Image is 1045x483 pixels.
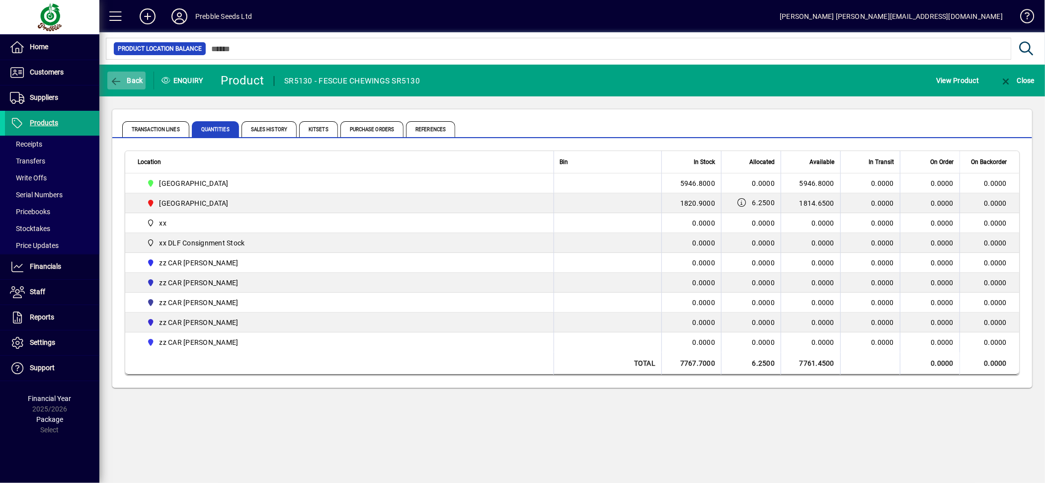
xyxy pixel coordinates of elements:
td: 6.2500 [721,352,781,375]
div: SR5130 - FESCUE CHEWINGS SR5130 [284,73,420,89]
span: 0.0000 [752,179,775,187]
span: Serial Numbers [10,191,63,199]
a: Transfers [5,153,99,169]
td: 0.0000 [960,313,1019,332]
span: 0.0000 [931,337,954,347]
td: 7767.7000 [661,352,721,375]
a: Customers [5,60,99,85]
span: 0.0000 [872,319,894,326]
td: 0.0000 [661,293,721,313]
td: 0.0000 [960,293,1019,313]
span: Sales History [241,121,297,137]
span: Back [110,77,143,84]
span: 0.0000 [931,298,954,308]
div: Prebble Seeds Ltd [195,8,252,24]
span: zz CAR [PERSON_NAME] [160,318,239,327]
td: Total [554,352,661,375]
td: 0.0000 [661,332,721,352]
span: Suppliers [30,93,58,101]
span: Package [36,415,63,423]
td: 0.0000 [661,253,721,273]
span: 0.0000 [872,259,894,267]
a: Reports [5,305,99,330]
span: [GEOGRAPHIC_DATA] [160,198,229,208]
span: zz CAR [PERSON_NAME] [160,298,239,308]
a: Settings [5,330,99,355]
span: In Stock [694,157,715,167]
span: 0.0000 [872,299,894,307]
span: 6.2500 [752,198,775,208]
span: 0.0000 [931,278,954,288]
td: 0.0000 [960,233,1019,253]
span: Kitsets [299,121,338,137]
a: Write Offs [5,169,99,186]
td: 0.0000 [781,213,840,233]
span: Available [809,157,834,167]
span: zz CAR [PERSON_NAME] [160,337,239,347]
td: 0.0000 [661,233,721,253]
button: Back [107,72,146,89]
span: Financials [30,262,61,270]
span: 0.0000 [872,338,894,346]
button: Profile [163,7,195,25]
span: Write Offs [10,174,47,182]
span: Quantities [192,121,239,137]
span: xx DLF Consignment Stock [143,237,543,249]
td: 5946.8000 [661,173,721,193]
app-page-header-button: Back [99,72,154,89]
td: 0.0000 [960,352,1019,375]
td: 0.0000 [960,213,1019,233]
div: Product [221,73,264,88]
td: 0.0000 [781,293,840,313]
button: Close [997,72,1037,89]
span: 0.0000 [752,319,775,326]
span: Products [30,119,58,127]
span: xx [143,217,543,229]
td: 0.0000 [661,313,721,332]
span: Receipts [10,140,42,148]
span: PALMERSTON NORTH [143,197,543,209]
span: Stocktakes [10,225,50,233]
a: Pricebooks [5,203,99,220]
span: xx DLF Consignment Stock [160,238,245,248]
td: 1814.6500 [781,193,840,213]
span: Customers [30,68,64,76]
span: zz CAR [PERSON_NAME] [160,258,239,268]
span: zz CAR MATT [143,317,543,328]
span: On Order [930,157,954,167]
td: 0.0000 [960,253,1019,273]
span: 0.0000 [931,178,954,188]
td: 0.0000 [781,233,840,253]
span: Purchase Orders [340,121,404,137]
span: 0.0000 [752,259,775,267]
td: 0.0000 [960,193,1019,213]
span: Support [30,364,55,372]
span: Reports [30,313,54,321]
td: 0.0000 [900,352,960,375]
span: xx [160,218,167,228]
span: zz CAR CRAIG B [143,277,543,289]
span: Transaction Lines [122,121,189,137]
span: Pricebooks [10,208,50,216]
span: Bin [560,157,568,167]
span: 0.0000 [931,238,954,248]
span: References [406,121,455,137]
span: In Transit [869,157,894,167]
span: 0.0000 [752,239,775,247]
td: 0.0000 [960,173,1019,193]
div: Enquiry [154,73,214,88]
td: 0.0000 [781,332,840,352]
span: Close [1000,77,1035,84]
span: 0.0000 [752,338,775,346]
a: Price Updates [5,237,99,254]
span: Price Updates [10,241,59,249]
span: 0.0000 [931,198,954,208]
a: Receipts [5,136,99,153]
span: 0.0000 [872,219,894,227]
span: Location [138,157,161,167]
a: Serial Numbers [5,186,99,203]
span: 0.0000 [752,219,775,227]
td: 5946.8000 [781,173,840,193]
button: View Product [934,72,981,89]
td: 0.0000 [960,273,1019,293]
